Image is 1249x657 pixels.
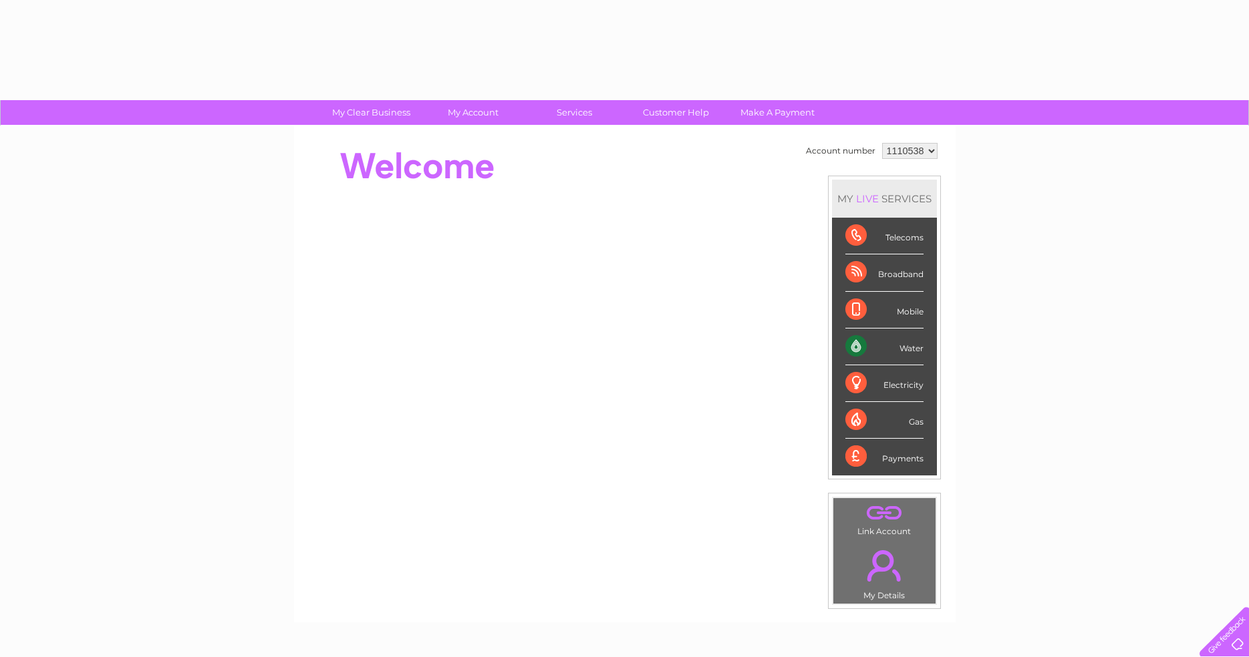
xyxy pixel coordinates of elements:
div: Mobile [845,292,924,328]
div: Water [845,328,924,365]
div: Electricity [845,365,924,402]
a: Customer Help [621,100,731,125]
div: MY SERVICES [832,180,937,218]
a: . [837,501,932,525]
a: My Clear Business [316,100,426,125]
div: Telecoms [845,218,924,254]
a: . [837,542,932,589]
a: Make A Payment [722,100,833,125]
div: Broadband [845,254,924,291]
a: Services [519,100,630,125]
div: LIVE [853,192,881,205]
td: Account number [803,140,879,162]
a: My Account [418,100,528,125]
td: My Details [833,539,936,604]
td: Link Account [833,497,936,539]
div: Gas [845,402,924,439]
div: Payments [845,439,924,475]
